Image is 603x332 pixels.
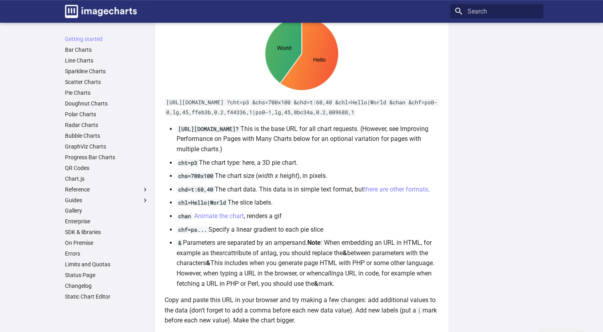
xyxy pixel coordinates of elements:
[65,218,149,225] a: Enterprise
[416,307,422,314] code: |
[65,228,149,236] a: SDK & libraries
[65,132,149,139] a: Bubble Charts
[65,5,137,18] img: logo
[165,99,439,116] code: [URL][DOMAIN_NAME] ?cht=p3 &chs=700x100 &chd=t:60,40 &chl=Hello|World &chan &chf=ps0-0,lg,45,ffeb...
[177,184,439,195] li: The chart data. This data is in simple text format, but .
[65,35,149,43] a: Getting started
[65,207,149,214] a: Gallery
[65,154,149,161] a: Progress Bar Charts
[65,175,149,182] a: Chart.js
[165,295,439,326] p: Copy and paste this URL in your browser and try making a few changes: add additional values to th...
[65,68,149,75] a: Sparkline Charts
[364,186,428,193] a: there are other formats
[65,89,149,96] a: Pie Charts
[65,143,149,150] a: GraphViz Charts
[177,171,439,181] li: The chart size ( ), in pixels.
[177,238,439,289] li: Parameters are separated by an ampersand. : When embedding an URL in HTML, for example as the att...
[177,172,215,180] code: chs=700x100
[65,261,149,268] a: Limits and Quotas
[65,282,149,289] a: Changelog
[177,124,439,154] li: This is the base URL for all chart requests. (However, see Improving Performance on Pages with Ma...
[65,121,149,129] a: Radar Charts
[343,249,347,257] strong: &
[65,78,149,86] a: Scatter Charts
[177,226,208,233] code: chf=ps...
[177,211,439,221] li: , renders a gif
[314,280,318,287] strong: &
[322,270,340,277] em: calling
[177,199,228,206] code: chl=Hello|World
[219,249,228,257] em: src
[177,186,215,193] code: chd=t:60,40
[65,250,149,257] a: Errors
[65,164,149,172] a: QR Codes
[65,100,149,107] a: Doughnut Charts
[177,225,439,235] li: Specify a linear gradient to each pie slice
[65,293,149,300] a: Static Chart Editor
[450,4,543,18] input: Search
[258,172,297,180] em: width x height
[194,212,244,220] a: Animate the chart
[65,57,149,64] a: Line Charts
[206,259,210,267] strong: &
[177,197,439,208] li: The slice labels.
[177,239,183,246] code: &
[65,111,149,118] a: Polar Charts
[65,197,149,204] label: Guides
[165,16,439,91] img: chart
[65,239,149,246] a: On Premise
[65,186,149,193] label: Reference
[62,2,140,21] a: Image-Charts documentation
[65,271,149,279] a: Status Page
[177,213,192,220] code: chan
[65,46,149,53] a: Bar Charts
[177,159,199,166] code: cht=p3
[177,125,240,133] code: [URL][DOMAIN_NAME]?
[307,239,321,246] strong: Note
[177,158,439,168] li: The chart type: here, a 3D pie chart.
